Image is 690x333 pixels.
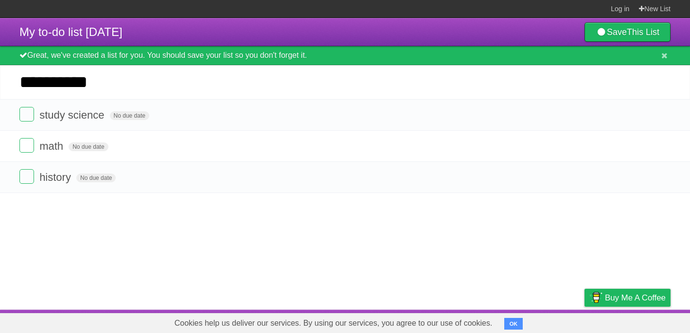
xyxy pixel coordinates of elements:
a: Buy me a coffee [584,289,671,307]
span: study science [39,109,106,121]
a: Terms [539,312,560,331]
label: Done [19,138,34,153]
span: math [39,140,66,152]
span: Buy me a coffee [605,289,666,306]
span: My to-do list [DATE] [19,25,123,38]
span: No due date [76,174,116,182]
a: SaveThis List [584,22,671,42]
button: OK [504,318,523,330]
b: This List [627,27,659,37]
label: Done [19,169,34,184]
span: No due date [69,142,108,151]
label: Done [19,107,34,122]
span: No due date [110,111,149,120]
span: history [39,171,73,183]
a: Suggest a feature [609,312,671,331]
span: Cookies help us deliver our services. By using our services, you agree to our use of cookies. [165,314,502,333]
img: Buy me a coffee [589,289,602,306]
a: Developers [487,312,527,331]
a: Privacy [572,312,597,331]
a: About [455,312,476,331]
